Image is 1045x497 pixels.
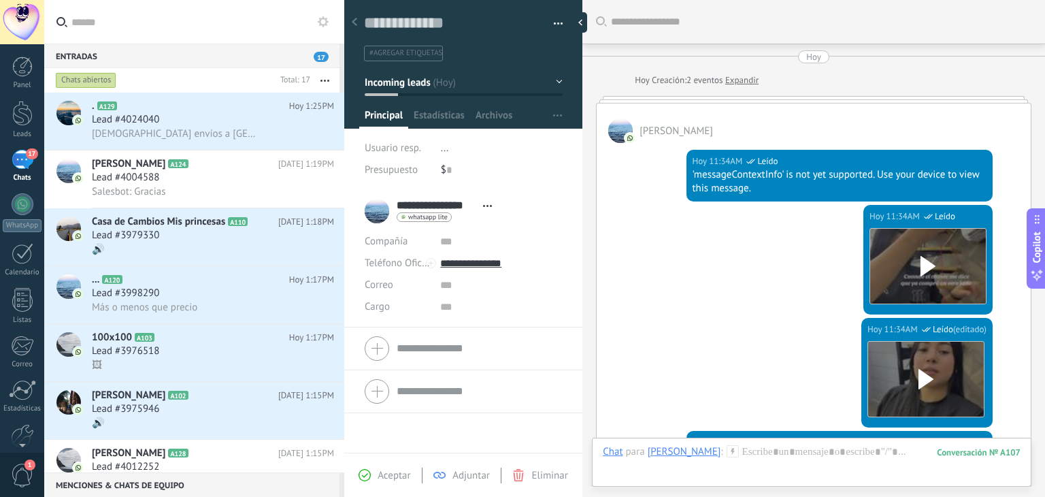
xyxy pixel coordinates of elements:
[648,445,721,458] div: Sandra Cañizarez
[365,231,430,253] div: Compañía
[44,208,344,266] a: avatariconCasa de Cambios Mis princesasA110[DATE] 1:18PMLead #3979330🔊
[92,447,165,460] span: [PERSON_NAME]
[92,185,166,198] span: Salesbot: Gracias
[275,74,310,87] div: Total: 17
[441,159,563,181] div: $
[73,116,83,125] img: icon
[452,469,490,482] span: Adjuntar
[92,301,197,314] span: Más o menos que precio
[937,447,1021,458] div: 107
[44,266,344,323] a: avataricon...A120Hoy 1:17PMLead #3998290Más o menos que precio
[44,472,339,497] div: Menciones & Chats de equipo
[92,229,159,242] span: Lead #3979330
[757,155,778,168] span: Leído
[365,253,430,274] button: Teléfono Oficina
[289,273,334,287] span: Hoy 1:17PM
[365,274,393,296] button: Correo
[92,344,159,358] span: Lead #3976518
[365,278,393,291] span: Correo
[228,217,248,226] span: A110
[92,417,105,430] span: 🔊
[168,449,188,458] span: A128
[92,215,225,229] span: Casa de Cambios Mis princesas
[289,331,334,344] span: Hoy 1:17PM
[26,148,37,159] span: 17
[531,469,567,482] span: Eliminar
[73,347,83,357] img: icon
[97,101,117,110] span: A129
[310,68,339,93] button: Más
[92,99,95,113] span: .
[812,436,833,449] span: Leído
[44,440,344,497] a: avataricon[PERSON_NAME]A128[DATE] 1:15PMLead #4012252
[640,125,713,138] span: Sandra Cañizarez
[92,171,159,185] span: Lead #4004588
[73,405,83,415] img: icon
[365,142,421,155] span: Usuario resp.
[608,118,633,143] span: Sandra Cañizarez
[725,74,759,87] a: Expandir
[3,81,42,90] div: Panel
[635,74,759,87] div: Creación:
[1030,232,1044,263] span: Copilot
[365,296,430,318] div: Cargo
[365,138,431,159] div: Usuario resp.
[935,210,955,223] span: Leído
[365,163,418,176] span: Presupuesto
[806,50,821,63] div: Hoy
[3,174,42,182] div: Chats
[3,404,42,413] div: Estadísticas
[44,93,344,150] a: avataricon.A129Hoy 1:25PMLead #4024040[DEMOGRAPHIC_DATA] envíos a [GEOGRAPHIC_DATA] ?
[365,109,403,129] span: Principal
[92,331,132,344] span: 100x100
[378,469,410,482] span: Aceptar
[92,359,102,372] span: 🖼
[635,74,652,87] div: Hoy
[24,460,35,470] span: 1
[92,273,99,287] span: ...
[626,445,645,459] span: para
[92,113,159,127] span: Lead #4024040
[408,214,448,221] span: whatsapp lite
[278,389,334,402] span: [DATE] 1:15PM
[693,155,745,168] div: Hoy 11:34AM
[693,436,745,449] div: Hoy 11:34AM
[92,243,105,256] span: 🔊
[953,323,986,336] span: (editado)
[686,74,723,87] span: 2 eventos
[625,133,635,143] img: com.amocrm.amocrmwa.svg
[92,127,259,140] span: [DEMOGRAPHIC_DATA] envíos a [GEOGRAPHIC_DATA] ?
[92,460,159,474] span: Lead #4012252
[73,289,83,299] img: icon
[102,275,122,284] span: A120
[289,99,334,113] span: Hoy 1:25PM
[867,323,920,336] div: Hoy 11:34AM
[365,257,435,270] span: Teléfono Oficina
[44,324,344,381] a: avataricon100x100A103Hoy 1:17PMLead #3976518🖼
[744,436,799,449] span: WhatsApp Lite
[168,159,188,168] span: A124
[92,287,159,300] span: Lead #3998290
[3,316,42,325] div: Listas
[365,159,431,181] div: Presupuesto
[720,445,723,459] span: :
[92,389,165,402] span: [PERSON_NAME]
[441,142,449,155] span: ...
[3,219,42,232] div: WhatsApp
[278,447,334,460] span: [DATE] 1:15PM
[44,44,339,68] div: Entradas
[92,157,165,171] span: [PERSON_NAME]
[73,174,83,183] img: icon
[73,463,83,472] img: icon
[44,150,344,208] a: avataricon[PERSON_NAME]A124[DATE] 1:19PMLead #4004588Salesbot: Gracias
[92,402,159,416] span: Lead #3975946
[278,157,334,171] span: [DATE] 1:19PM
[168,391,188,400] span: A102
[3,360,42,369] div: Correo
[44,382,344,439] a: avataricon[PERSON_NAME]A102[DATE] 1:15PMLead #3975946🔊
[933,323,953,336] span: Leído
[365,302,390,312] span: Cargo
[56,72,116,89] div: Chats abiertos
[73,231,83,241] img: icon
[278,215,334,229] span: [DATE] 1:18PM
